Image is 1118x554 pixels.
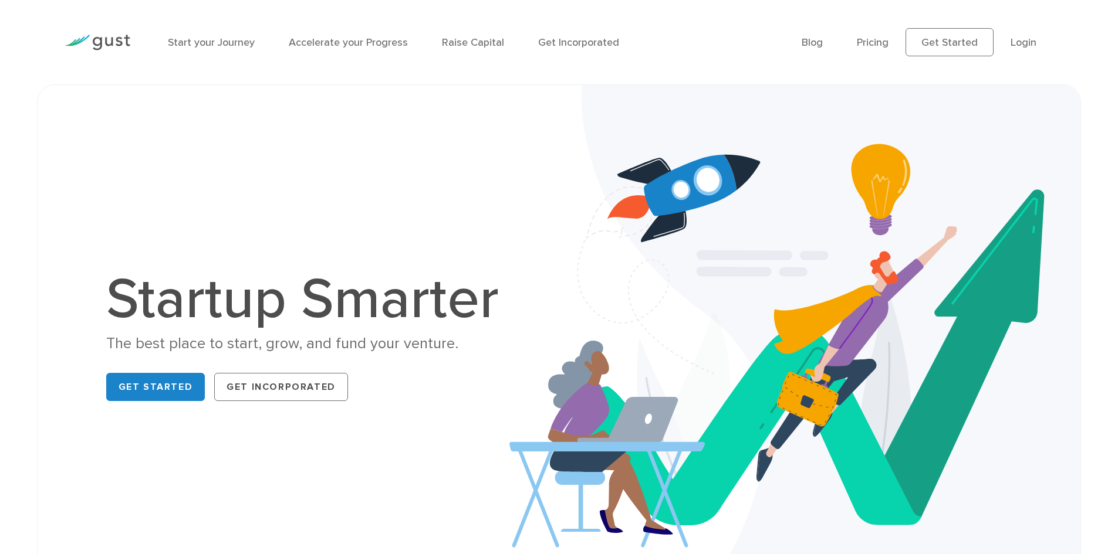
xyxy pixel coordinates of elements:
a: Get Started [906,28,994,56]
h1: Startup Smarter [106,271,511,328]
a: Get Incorporated [214,373,348,401]
a: Get Incorporated [538,36,619,49]
a: Raise Capital [442,36,504,49]
div: The best place to start, grow, and fund your venture. [106,334,511,354]
a: Accelerate your Progress [289,36,408,49]
img: Gust Logo [65,35,130,50]
a: Start your Journey [168,36,255,49]
a: Blog [802,36,823,49]
a: Pricing [857,36,889,49]
a: Login [1011,36,1036,49]
a: Get Started [106,373,205,401]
